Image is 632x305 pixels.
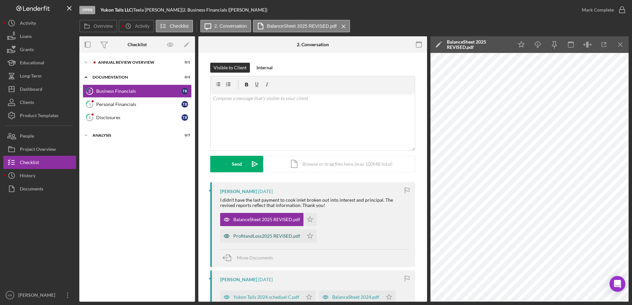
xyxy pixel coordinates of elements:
button: Dashboard [3,83,76,96]
div: Internal [257,63,273,73]
tspan: 4 [89,115,91,119]
button: BalanceSheet 2024.pdf [319,290,396,304]
div: 2. Conversation [297,42,329,47]
div: History [20,169,35,184]
button: Checklist [156,20,193,32]
label: 2. Conversation [215,23,247,29]
div: [PERSON_NAME] [220,189,257,194]
div: Annual Review Overview [98,60,174,64]
div: Open [79,6,95,14]
div: 0 / 7 [178,133,190,137]
button: Move Documents [220,250,280,266]
button: BalanceSheet 2025 REVISED.pdf [253,20,350,32]
div: Educational [20,56,44,71]
div: Checklist [128,42,147,47]
button: Checklist [3,156,76,169]
button: Educational [3,56,76,69]
div: Teela [PERSON_NAME] | [133,7,183,13]
div: ProfitandLoss2025 REVISED.pdf [233,233,300,239]
time: 2025-08-18 19:05 [258,189,273,194]
div: People [20,129,34,144]
div: Product Templates [20,109,59,124]
time: 2025-08-18 18:55 [258,277,273,282]
span: Move Documents [237,255,273,260]
div: 2. Business Financials ([PERSON_NAME]) [183,7,267,13]
div: BalanceSheet 2024.pdf [332,294,379,300]
tspan: 2 [89,89,91,93]
a: 2Business FinancialsTB [83,85,192,98]
label: Activity [135,23,149,29]
div: Disclosures [96,115,181,120]
button: Activity [3,17,76,30]
button: History [3,169,76,182]
div: Yukon Tails 2024 scheduel C.pdf [233,294,299,300]
button: Loans [3,30,76,43]
div: Activity [20,17,36,31]
div: Mark Complete [582,3,614,17]
div: [PERSON_NAME] [220,277,257,282]
div: Clients [20,96,34,111]
button: Yukon Tails 2024 scheduel C.pdf [220,290,316,304]
label: Checklist [170,23,189,29]
div: I didn't have the last payment to cook inlet broken out into interest and principal. The revised ... [220,197,409,208]
div: Loans [20,30,32,45]
label: Overview [94,23,113,29]
button: Project Overview [3,143,76,156]
div: T B [181,114,188,121]
button: Internal [253,63,276,73]
div: T B [181,101,188,108]
div: Documentation [93,75,174,79]
button: BalanceSheet 2025 REVISED.pdf [220,213,317,226]
b: Yukon Tails LLC [100,7,132,13]
button: 2. Conversation [200,20,251,32]
div: Analysis [93,133,174,137]
div: 0 / 3 [178,75,190,79]
div: Long-Term [20,69,42,84]
div: 0 / 1 [178,60,190,64]
text: KR [8,293,12,297]
div: Send [232,156,242,172]
button: Documents [3,182,76,195]
button: Long-Term [3,69,76,83]
button: Grants [3,43,76,56]
a: 4DisclosuresTB [83,111,192,124]
button: Activity [119,20,154,32]
button: Send [210,156,263,172]
div: Open Intercom Messenger [610,276,625,292]
tspan: 3 [89,102,91,106]
button: Overview [79,20,117,32]
button: KR[PERSON_NAME] [3,288,76,302]
div: T B [181,88,188,94]
a: 3Personal FinancialsTB [83,98,192,111]
button: Mark Complete [575,3,629,17]
div: Checklist [20,156,39,171]
div: Personal Financials [96,102,181,107]
div: Dashboard [20,83,42,97]
button: People [3,129,76,143]
div: BalanceSheet 2025 REVISED.pdf [447,39,510,50]
div: Documents [20,182,43,197]
div: Project Overview [20,143,56,157]
button: Clients [3,96,76,109]
button: ProfitandLoss2025 REVISED.pdf [220,229,317,243]
div: Visible to Client [214,63,247,73]
button: Product Templates [3,109,76,122]
label: BalanceSheet 2025 REVISED.pdf [267,23,337,29]
div: BalanceSheet 2025 REVISED.pdf [233,217,300,222]
div: Business Financials [96,88,181,94]
div: Grants [20,43,34,58]
div: | [100,7,133,13]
